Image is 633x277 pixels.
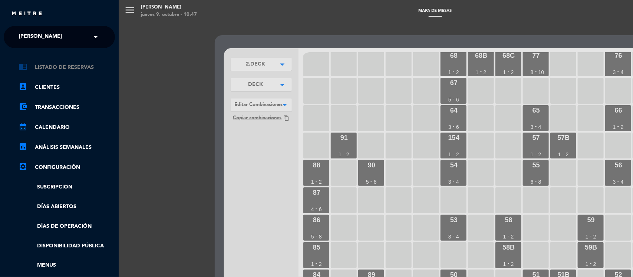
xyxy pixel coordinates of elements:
[11,11,43,17] img: MEITRE
[19,63,115,72] a: chrome_reader_modeListado de Reservas
[19,261,115,270] a: Menus
[19,62,27,71] i: chrome_reader_mode
[19,142,27,151] i: assessment
[19,103,115,112] a: account_balance_walletTransacciones
[19,143,115,152] a: assessmentANÁLISIS SEMANALES
[19,222,115,231] a: Días de Operación
[19,83,115,92] a: account_boxClientes
[19,242,115,250] a: Disponibilidad pública
[19,183,115,191] a: Suscripción
[19,122,27,131] i: calendar_month
[19,102,27,111] i: account_balance_wallet
[19,123,115,132] a: calendar_monthCalendario
[19,29,62,45] span: [PERSON_NAME]
[19,203,115,211] a: Días abiertos
[19,162,27,171] i: settings_applications
[19,163,115,172] a: Configuración
[19,82,27,91] i: account_box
